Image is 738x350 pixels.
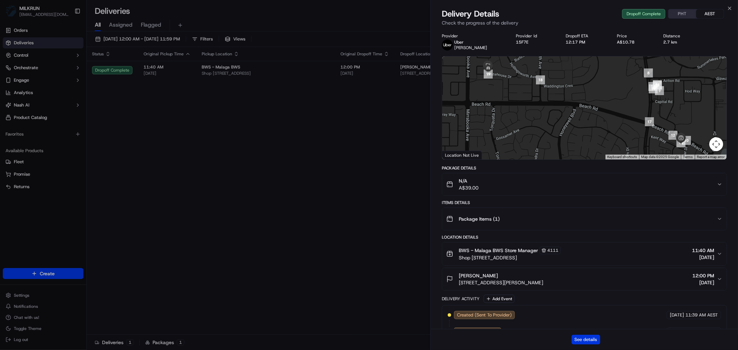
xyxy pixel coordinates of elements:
[566,33,606,39] div: Dropoff ETA
[617,39,653,45] div: A$10.78
[442,165,727,171] div: Package Details
[442,39,453,50] img: uber-new-logo.jpeg
[442,242,727,265] button: BWS - Malaga BWS Store Manager4111Shop [STREET_ADDRESS]11:40 AM[DATE]
[484,295,514,303] button: Add Event
[566,39,606,45] div: 12:17 PM
[516,39,528,45] button: 15F7E
[442,200,727,205] div: Items Details
[668,9,696,18] button: PHT
[648,82,657,91] div: 13
[459,272,498,279] span: [PERSON_NAME]
[536,75,545,84] div: 18
[668,131,677,140] div: 12
[670,312,684,318] span: [DATE]
[664,33,698,39] div: Distance
[454,39,487,45] p: Uber
[442,33,505,39] div: Provider
[442,19,727,26] p: Check the progress of the delivery
[683,155,693,159] a: Terms (opens in new tab)
[682,136,691,145] div: 10
[457,329,498,335] span: Not Assigned Driver
[459,215,500,222] span: Package Items ( 1 )
[484,70,493,79] div: 19
[653,80,662,89] div: 16
[697,155,725,159] a: Report a map error
[670,329,684,335] span: [DATE]
[696,9,724,18] button: AEST
[444,150,467,159] a: Open this area in Google Maps (opens a new window)
[442,8,499,19] span: Delivery Details
[709,137,723,151] button: Map camera controls
[572,335,600,344] button: See details
[457,312,512,318] span: Created (Sent To Provider)
[655,86,664,95] div: 9
[685,329,718,335] span: 11:39 AM AEST
[442,296,480,302] div: Delivery Activity
[454,45,487,50] span: [PERSON_NAME]
[459,177,479,184] span: N/A
[547,248,558,253] span: 4111
[442,173,727,195] button: N/AA$39.00
[692,247,714,254] span: 11:40 AM
[664,39,698,45] div: 2.7 km
[607,155,637,159] button: Keyboard shortcuts
[444,150,467,159] img: Google
[644,68,653,77] div: 8
[649,84,658,93] div: 14
[442,268,727,290] button: [PERSON_NAME][STREET_ADDRESS][PERSON_NAME]12:00 PM[DATE]
[459,247,538,254] span: BWS - Malaga BWS Store Manager
[617,33,653,39] div: Price
[516,33,555,39] div: Provider Id
[692,272,714,279] span: 12:00 PM
[442,234,727,240] div: Location Details
[641,155,679,159] span: Map data ©2025 Google
[692,279,714,286] span: [DATE]
[442,208,727,230] button: Package Items (1)
[459,254,561,261] span: Shop [STREET_ADDRESS]
[645,117,654,126] div: 17
[459,184,479,191] span: A$39.00
[459,279,543,286] span: [STREET_ADDRESS][PERSON_NAME]
[692,254,714,261] span: [DATE]
[685,312,718,318] span: 11:39 AM AEST
[442,151,482,159] div: Location Not Live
